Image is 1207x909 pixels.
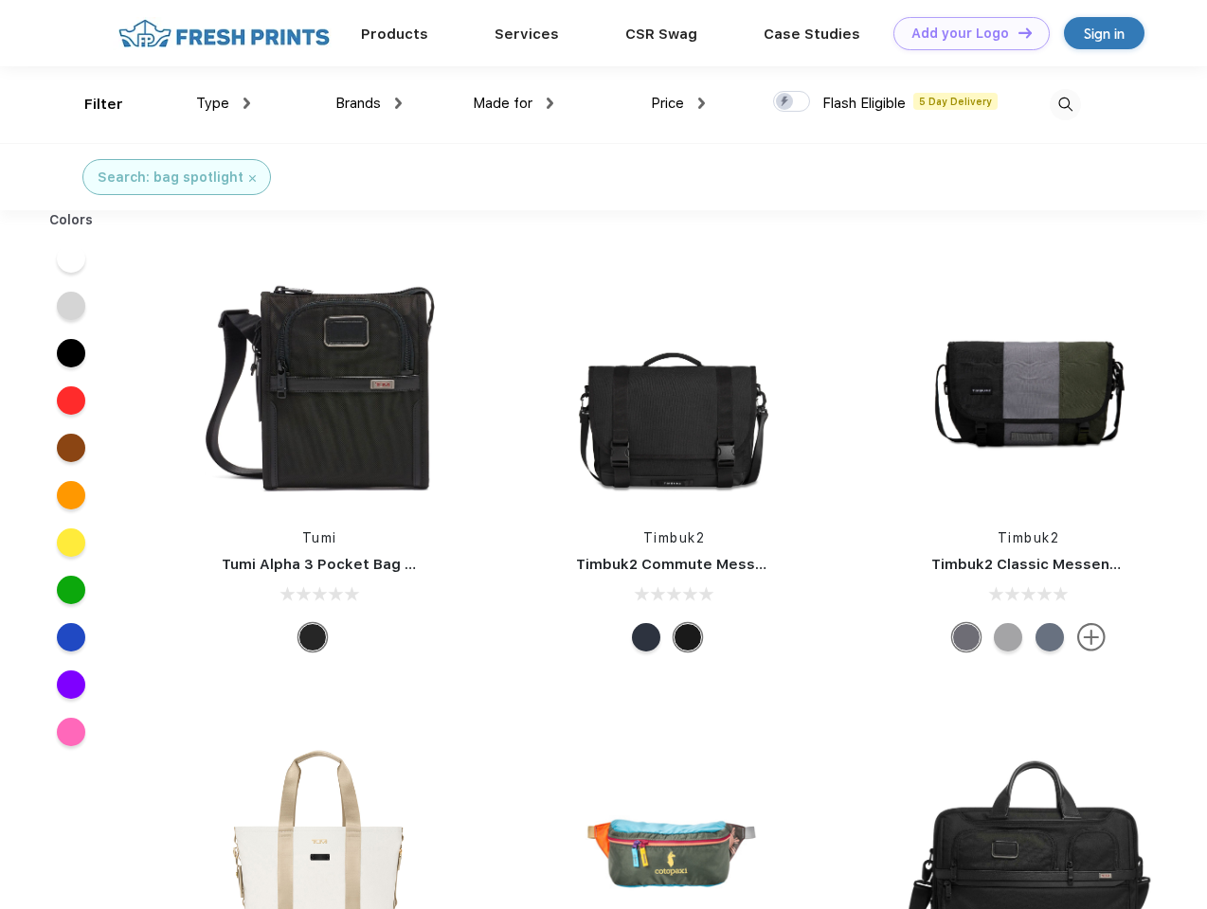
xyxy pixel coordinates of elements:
a: Timbuk2 [998,530,1060,545]
a: Sign in [1064,17,1144,49]
div: Eco Black [674,623,702,651]
span: Price [651,95,684,112]
span: Type [196,95,229,112]
img: func=resize&h=266 [193,258,445,509]
div: Filter [84,94,123,116]
span: Flash Eligible [822,95,906,112]
a: Products [361,26,428,43]
span: Brands [335,95,381,112]
img: dropdown.png [547,98,553,109]
a: Timbuk2 Commute Messenger Bag [576,556,830,573]
span: 5 Day Delivery [913,93,998,110]
div: Add your Logo [911,26,1009,42]
img: dropdown.png [698,98,705,109]
img: func=resize&h=266 [903,258,1155,509]
div: Eco Rind Pop [994,623,1022,651]
a: Timbuk2 Classic Messenger Bag [931,556,1166,573]
img: DT [1018,27,1032,38]
div: Eco Lightbeam [1036,623,1064,651]
div: Eco Army Pop [952,623,981,651]
img: dropdown.png [395,98,402,109]
img: fo%20logo%202.webp [113,17,335,50]
img: desktop_search.svg [1050,89,1081,120]
div: Search: bag spotlight [98,168,243,187]
div: Sign in [1084,23,1125,45]
div: Colors [35,210,108,230]
img: dropdown.png [243,98,250,109]
a: Tumi Alpha 3 Pocket Bag Small [222,556,443,573]
img: more.svg [1077,623,1106,651]
a: Timbuk2 [643,530,706,545]
span: Made for [473,95,532,112]
a: Tumi [302,530,337,545]
div: Black [298,623,327,651]
img: func=resize&h=266 [548,258,800,509]
div: Eco Nautical [632,623,660,651]
img: filter_cancel.svg [249,175,256,182]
